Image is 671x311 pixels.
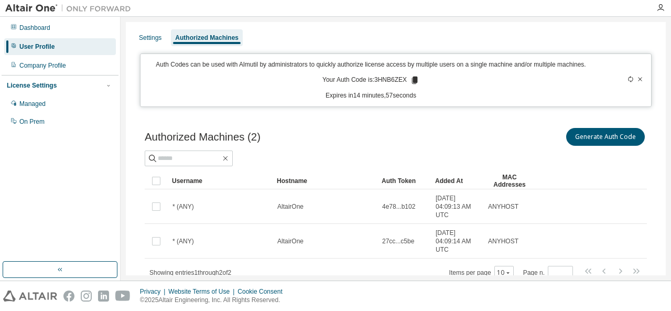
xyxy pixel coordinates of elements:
[147,91,595,100] p: Expires in 14 minutes, 57 seconds
[523,266,573,280] span: Page n.
[145,131,261,143] span: Authorized Machines (2)
[488,202,518,211] span: ANYHOST
[435,173,479,189] div: Added At
[175,34,239,42] div: Authorized Machines
[172,237,194,245] span: * (ANY)
[19,24,50,32] div: Dashboard
[449,266,514,280] span: Items per page
[81,291,92,302] img: instagram.svg
[382,173,427,189] div: Auth Token
[488,237,518,245] span: ANYHOST
[7,81,57,90] div: License Settings
[147,60,595,69] p: Auth Codes can be used with Almutil by administrators to quickly authorize license access by mult...
[149,269,231,276] span: Showing entries 1 through 2 of 2
[322,76,419,85] p: Your Auth Code is: 3HNB6ZEX
[19,42,55,51] div: User Profile
[139,34,161,42] div: Settings
[19,61,66,70] div: Company Profile
[488,173,532,189] div: MAC Addresses
[436,229,479,254] span: [DATE] 04:09:14 AM UTC
[497,269,511,277] button: 10
[63,291,74,302] img: facebook.svg
[98,291,109,302] img: linkedin.svg
[5,3,136,14] img: Altair One
[140,296,289,305] p: © 2025 Altair Engineering, Inc. All Rights Reserved.
[3,291,57,302] img: altair_logo.svg
[382,202,415,211] span: 4e78...b102
[168,287,237,296] div: Website Terms of Use
[436,194,479,219] span: [DATE] 04:09:13 AM UTC
[566,128,645,146] button: Generate Auth Code
[19,117,45,126] div: On Prem
[382,237,414,245] span: 27cc...c5be
[172,173,268,189] div: Username
[172,202,194,211] span: * (ANY)
[237,287,288,296] div: Cookie Consent
[277,173,373,189] div: Hostname
[19,100,46,108] div: Managed
[140,287,168,296] div: Privacy
[277,237,304,245] span: AltairOne
[277,202,304,211] span: AltairOne
[115,291,131,302] img: youtube.svg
